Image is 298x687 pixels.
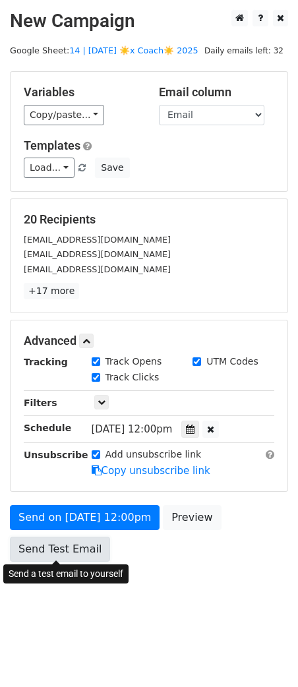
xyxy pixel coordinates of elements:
a: Send on [DATE] 12:00pm [10,505,160,530]
label: Track Clicks [105,371,160,384]
strong: Schedule [24,423,71,433]
h5: Email column [159,85,274,100]
label: Track Opens [105,355,162,369]
span: Daily emails left: 32 [200,44,288,58]
small: Google Sheet: [10,45,198,55]
label: Add unsubscribe link [105,448,202,462]
a: Copy/paste... [24,105,104,125]
a: Load... [24,158,74,178]
iframe: Chat Widget [232,624,298,687]
a: Preview [163,505,221,530]
div: Send a test email to yourself [3,564,129,583]
small: [EMAIL_ADDRESS][DOMAIN_NAME] [24,235,171,245]
a: Send Test Email [10,537,110,562]
button: Save [95,158,129,178]
h5: 20 Recipients [24,212,274,227]
small: [EMAIL_ADDRESS][DOMAIN_NAME] [24,264,171,274]
a: Copy unsubscribe link [92,465,210,477]
strong: Tracking [24,357,68,367]
label: UTM Codes [206,355,258,369]
h5: Advanced [24,334,274,348]
a: 14 | [DATE] ☀️x Coach☀️ 2025 [69,45,198,55]
small: [EMAIL_ADDRESS][DOMAIN_NAME] [24,249,171,259]
a: Templates [24,138,80,152]
span: [DATE] 12:00pm [92,423,173,435]
strong: Unsubscribe [24,450,88,460]
h2: New Campaign [10,10,288,32]
h5: Variables [24,85,139,100]
a: Daily emails left: 32 [200,45,288,55]
a: +17 more [24,283,79,299]
strong: Filters [24,398,57,408]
